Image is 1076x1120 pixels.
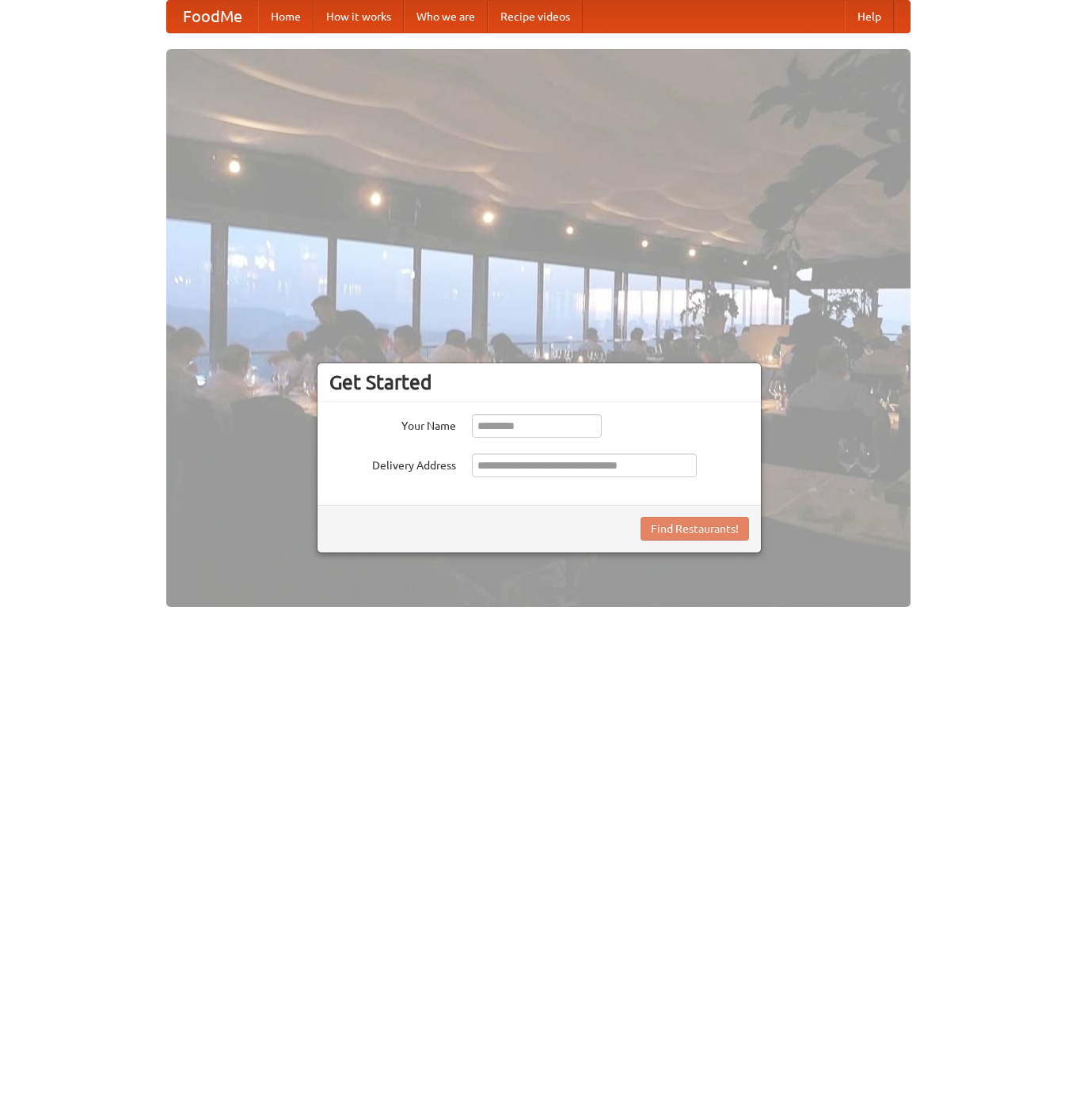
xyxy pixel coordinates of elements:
[641,517,749,541] button: Find Restaurants!
[329,454,456,473] label: Delivery Address
[167,1,258,32] a: FoodMe
[314,1,404,32] a: How it works
[488,1,583,32] a: Recipe videos
[329,414,456,434] label: Your Name
[329,370,749,394] h3: Get Started
[404,1,488,32] a: Who we are
[845,1,894,32] a: Help
[258,1,314,32] a: Home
